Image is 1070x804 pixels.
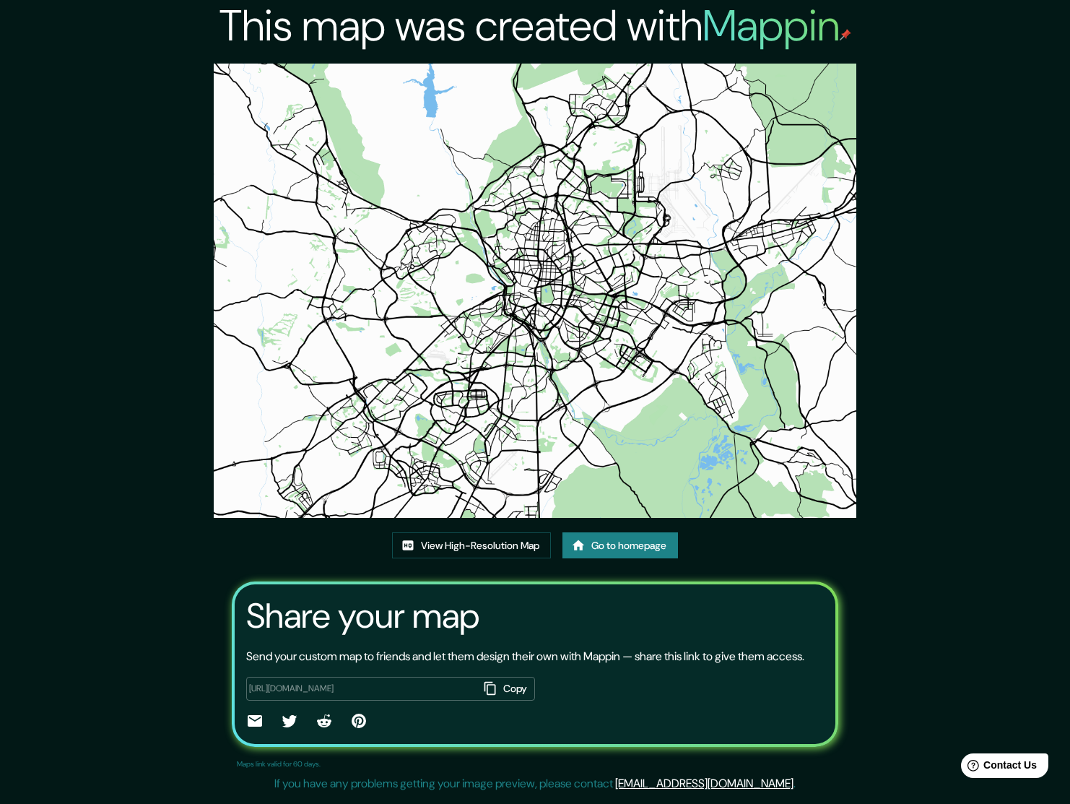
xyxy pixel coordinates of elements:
[840,29,851,40] img: mappin-pin
[274,775,796,792] p: If you have any problems getting your image preview, please contact .
[941,748,1054,788] iframe: Help widget launcher
[237,758,321,769] p: Maps link valid for 60 days.
[246,648,804,665] p: Send your custom map to friends and let them design their own with Mappin — share this link to gi...
[392,532,551,559] a: View High-Resolution Map
[214,64,856,518] img: created-map
[615,776,793,791] a: [EMAIL_ADDRESS][DOMAIN_NAME]
[562,532,678,559] a: Go to homepage
[246,596,479,636] h3: Share your map
[479,677,535,701] button: Copy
